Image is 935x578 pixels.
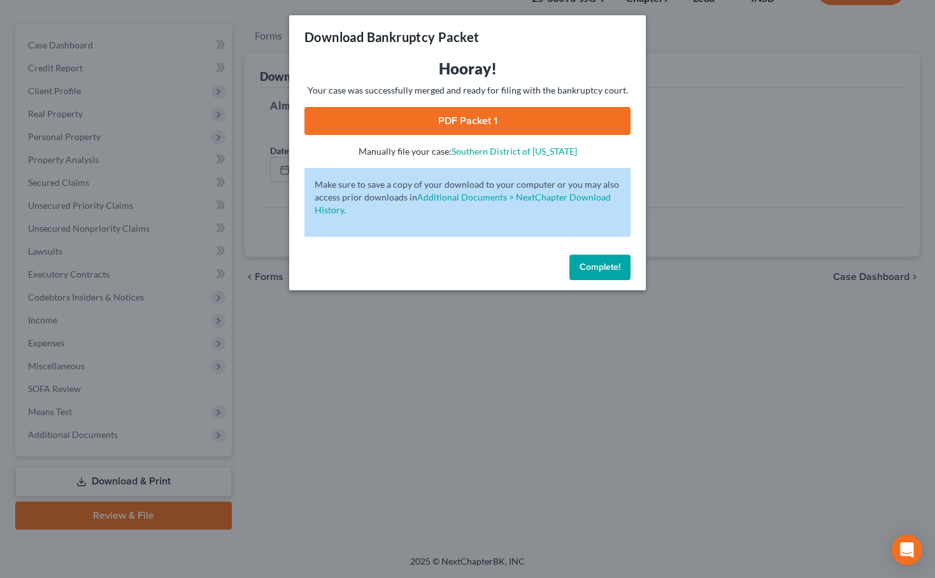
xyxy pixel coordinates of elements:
a: Southern District of [US_STATE] [452,146,577,157]
p: Your case was successfully merged and ready for filing with the bankruptcy court. [304,84,631,97]
p: Manually file your case: [304,145,631,158]
a: PDF Packet 1 [304,107,631,135]
h3: Download Bankruptcy Packet [304,28,479,46]
h3: Hooray! [304,59,631,79]
p: Make sure to save a copy of your download to your computer or you may also access prior downloads in [315,178,620,216]
a: Additional Documents > NextChapter Download History. [315,192,611,215]
button: Complete! [569,255,631,280]
div: Open Intercom Messenger [892,535,922,565]
span: Complete! [580,262,620,272]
